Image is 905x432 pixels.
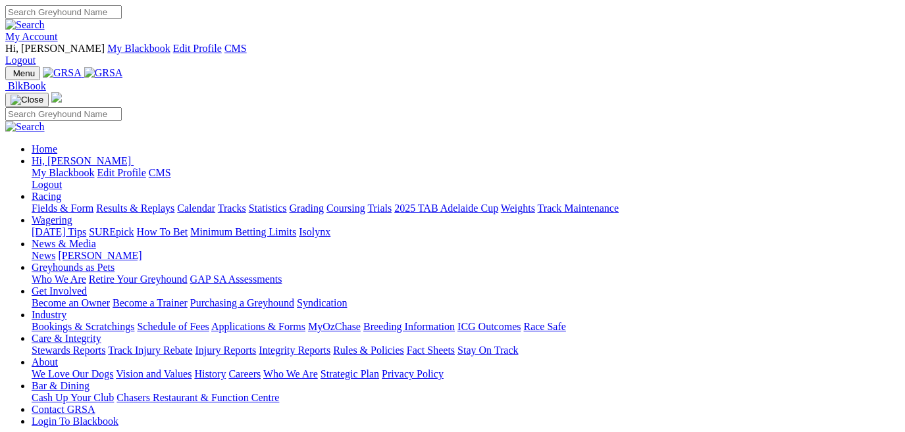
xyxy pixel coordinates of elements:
a: Wagering [32,214,72,226]
a: Rules & Policies [333,345,404,356]
a: Track Maintenance [538,203,619,214]
a: Cash Up Your Club [32,392,114,403]
a: Become a Trainer [113,297,188,308]
a: Bookings & Scratchings [32,321,134,332]
a: [PERSON_NAME] [58,250,142,261]
a: My Account [5,31,58,42]
a: Logout [5,55,36,66]
img: GRSA [84,67,123,79]
input: Search [5,107,122,121]
div: Bar & Dining [32,392,900,404]
a: Syndication [297,297,347,308]
a: Contact GRSA [32,404,95,415]
a: Bar & Dining [32,380,90,391]
a: Hi, [PERSON_NAME] [32,155,134,166]
a: Injury Reports [195,345,256,356]
a: Statistics [249,203,287,214]
div: My Account [5,43,900,66]
a: Industry [32,309,66,320]
a: Become an Owner [32,297,110,308]
a: History [194,368,226,379]
a: CMS [224,43,247,54]
a: Results & Replays [96,203,174,214]
div: About [32,368,900,380]
div: Racing [32,203,900,214]
a: Chasers Restaurant & Function Centre [116,392,279,403]
a: We Love Our Dogs [32,368,113,379]
a: Greyhounds as Pets [32,262,115,273]
span: Hi, [PERSON_NAME] [5,43,105,54]
div: Industry [32,321,900,333]
a: Edit Profile [97,167,146,178]
a: Logout [32,179,62,190]
a: Coursing [326,203,365,214]
a: Track Injury Rebate [108,345,192,356]
div: News & Media [32,250,900,262]
button: Toggle navigation [5,66,40,80]
a: Weights [501,203,535,214]
a: Get Involved [32,285,87,297]
a: Breeding Information [363,321,455,332]
a: MyOzChase [308,321,361,332]
a: Racing [32,191,61,202]
a: News [32,250,55,261]
input: Search [5,5,122,19]
a: SUREpick [89,226,134,237]
a: Who We Are [263,368,318,379]
a: About [32,356,58,368]
img: GRSA [43,67,82,79]
a: News & Media [32,238,96,249]
img: logo-grsa-white.png [51,92,62,103]
a: Calendar [177,203,215,214]
div: Greyhounds as Pets [32,274,900,285]
a: Stay On Track [457,345,518,356]
img: Search [5,19,45,31]
img: Search [5,121,45,133]
div: Get Involved [32,297,900,309]
a: Isolynx [299,226,330,237]
div: Care & Integrity [32,345,900,356]
button: Toggle navigation [5,93,49,107]
a: Tracks [218,203,246,214]
a: Retire Your Greyhound [89,274,188,285]
a: Trials [367,203,392,214]
a: Schedule of Fees [137,321,209,332]
div: Hi, [PERSON_NAME] [32,167,900,191]
span: BlkBook [8,80,46,91]
a: Login To Blackbook [32,416,118,427]
img: Close [11,95,43,105]
a: My Blackbook [107,43,170,54]
a: Care & Integrity [32,333,101,344]
a: GAP SA Assessments [190,274,282,285]
a: Fact Sheets [407,345,455,356]
a: 2025 TAB Adelaide Cup [394,203,498,214]
a: Home [32,143,57,155]
a: Purchasing a Greyhound [190,297,294,308]
a: Grading [290,203,324,214]
span: Menu [13,68,35,78]
a: Strategic Plan [321,368,379,379]
a: Privacy Policy [382,368,444,379]
a: Careers [228,368,261,379]
a: ICG Outcomes [457,321,521,332]
div: Wagering [32,226,900,238]
a: Who We Are [32,274,86,285]
a: [DATE] Tips [32,226,86,237]
span: Hi, [PERSON_NAME] [32,155,131,166]
a: BlkBook [5,80,46,91]
a: Integrity Reports [259,345,330,356]
a: My Blackbook [32,167,95,178]
a: Minimum Betting Limits [190,226,296,237]
a: Applications & Forms [211,321,305,332]
a: Fields & Form [32,203,93,214]
a: CMS [149,167,171,178]
a: Vision and Values [116,368,192,379]
a: How To Bet [137,226,188,237]
a: Edit Profile [173,43,222,54]
a: Race Safe [523,321,565,332]
a: Stewards Reports [32,345,105,356]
